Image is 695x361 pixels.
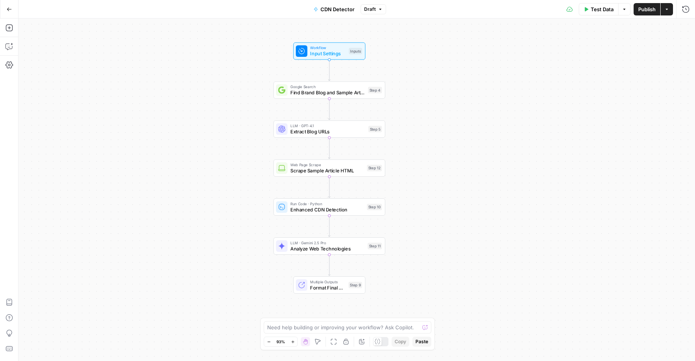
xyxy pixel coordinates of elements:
g: Edge from step_12 to step_10 [328,177,331,198]
div: Step 4 [368,87,382,94]
g: Edge from step_10 to step_11 [328,216,331,237]
span: Multiple Outputs [310,279,346,285]
span: Input Settings [310,50,346,57]
button: Draft [361,4,386,14]
span: 93% [276,339,285,345]
span: Extract Blog URLs [290,128,365,135]
div: Web Page ScrapeScrape Sample Article HTMLStep 12 [273,159,385,177]
span: Web Page Scrape [290,162,364,168]
span: Workflow [310,45,346,51]
g: Edge from step_4 to step_5 [328,99,331,119]
div: Step 12 [367,165,382,171]
span: LLM · GPT-4.1 [290,123,365,129]
button: Copy [392,337,409,347]
div: Step 11 [368,243,382,249]
span: Scrape Sample Article HTML [290,167,364,174]
span: Enhanced CDN Detection [290,206,364,213]
span: Analyze Web Technologies [290,245,364,252]
button: CDN Detector [309,3,359,15]
div: Run Code · PythonEnhanced CDN DetectionStep 10 [273,198,385,216]
span: Paste [415,338,428,345]
div: Multiple OutputsFormat Final ResultsStep 9 [273,276,385,294]
div: Google SearchFind Brand Blog and Sample ArticlesStep 4 [273,82,385,99]
div: Step 10 [367,204,382,210]
button: Paste [412,337,431,347]
div: Step 9 [349,282,362,288]
span: CDN Detector [320,5,354,13]
span: Publish [638,5,656,13]
button: Publish [634,3,660,15]
span: Test Data [591,5,614,13]
div: WorkflowInput SettingsInputs [273,43,385,60]
span: Find Brand Blog and Sample Articles [290,89,365,96]
span: Google Search [290,84,365,90]
span: LLM · Gemini 2.5 Pro [290,240,364,246]
button: Test Data [579,3,618,15]
g: Edge from step_5 to step_12 [328,138,331,158]
div: Inputs [349,48,362,54]
div: LLM · GPT-4.1Extract Blog URLsStep 5 [273,120,385,138]
g: Edge from start to step_4 [328,60,331,81]
div: LLM · Gemini 2.5 ProAnalyze Web TechnologiesStep 11 [273,237,385,255]
span: Format Final Results [310,284,346,291]
span: Run Code · Python [290,201,364,207]
span: Draft [364,6,376,13]
div: Step 5 [368,126,382,132]
span: Copy [395,338,406,345]
g: Edge from step_11 to step_9 [328,255,331,276]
